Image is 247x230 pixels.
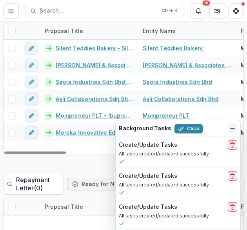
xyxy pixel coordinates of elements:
div: Entity Name [138,22,236,39]
button: Notifications [191,3,206,19]
h2: Repayment Letter ( 0 ) [3,174,64,195]
a: Silent Teddies Bakery [143,44,203,52]
h2: Create/Update Tasks [119,204,177,210]
p: All tasks created/updated successfully [119,212,237,219]
a: Saora Industries Sdn Bhd - Saora Industries [56,78,133,86]
span: Search... [40,7,157,14]
div: Proposal Title [40,22,138,39]
p: All tasks created/updated successfully [119,181,237,188]
a: Saora Industries Sdn Bhd [143,78,212,86]
button: edit [25,92,38,105]
button: delete [228,171,237,181]
a: Mompreneur PLT - Ibupreneur [56,111,133,120]
a: Mompreneur PLT [143,111,189,120]
button: Dismiss [228,124,237,133]
h2: Create/Update Tasks [119,173,177,179]
button: Toggle Menu [3,3,19,19]
button: delete [228,202,237,212]
div: Entity Name [138,27,180,35]
p: All tasks created/updated successfully [119,150,237,157]
button: delete [228,140,237,150]
button: edit [25,58,38,71]
a: Silent Teddies Bakery - Silent Teddies Bakery [56,44,133,52]
h2: Background Tasks [119,125,171,132]
a: Mereka Innovative Education Sdn Bhd - Me.reka [56,128,133,137]
div: Ctrl + K [160,6,179,15]
a: [PERSON_NAME] & Associates Sdn Bhd - Batik Boutique [56,61,133,69]
button: Get Help [228,3,244,19]
div: Proposal Title [40,27,88,35]
button: edit [25,42,38,54]
button: Partners [209,3,225,19]
a: Asli Collaborations Sdn Bhd - The Asli & Co [56,95,133,103]
button: Ready for Next Stage [67,178,146,190]
button: edit [25,126,38,139]
div: Proposal Title [40,198,138,215]
button: Search... [25,5,184,17]
button: edit [25,75,38,88]
button: Clear [174,124,203,133]
div: Proposal Title [40,203,88,211]
div: 16 [203,0,210,6]
button: edit [25,109,38,122]
h2: Create/Update Tasks [119,142,177,148]
a: [PERSON_NAME] & Associates Sdn Bhd [143,61,231,69]
a: Asli Collaborations Sdn Bhd [143,95,219,103]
